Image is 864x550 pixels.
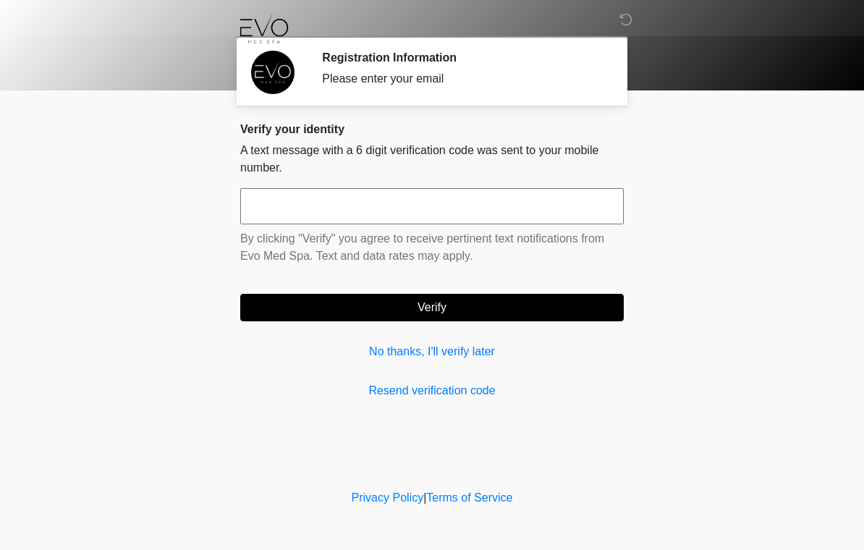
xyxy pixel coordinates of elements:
[322,51,602,64] h2: Registration Information
[322,70,602,88] div: Please enter your email
[240,122,624,136] h2: Verify your identity
[240,142,624,177] p: A text message with a 6 digit verification code was sent to your mobile number.
[251,51,295,94] img: Agent Avatar
[240,382,624,399] a: Resend verification code
[423,491,426,504] a: |
[240,294,624,321] button: Verify
[352,491,424,504] a: Privacy Policy
[240,230,624,265] p: By clicking "Verify" you agree to receive pertinent text notifications from Evo Med Spa. Text and...
[240,343,624,360] a: No thanks, I'll verify later
[226,11,302,44] img: Evo Med Spa Logo
[426,491,512,504] a: Terms of Service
